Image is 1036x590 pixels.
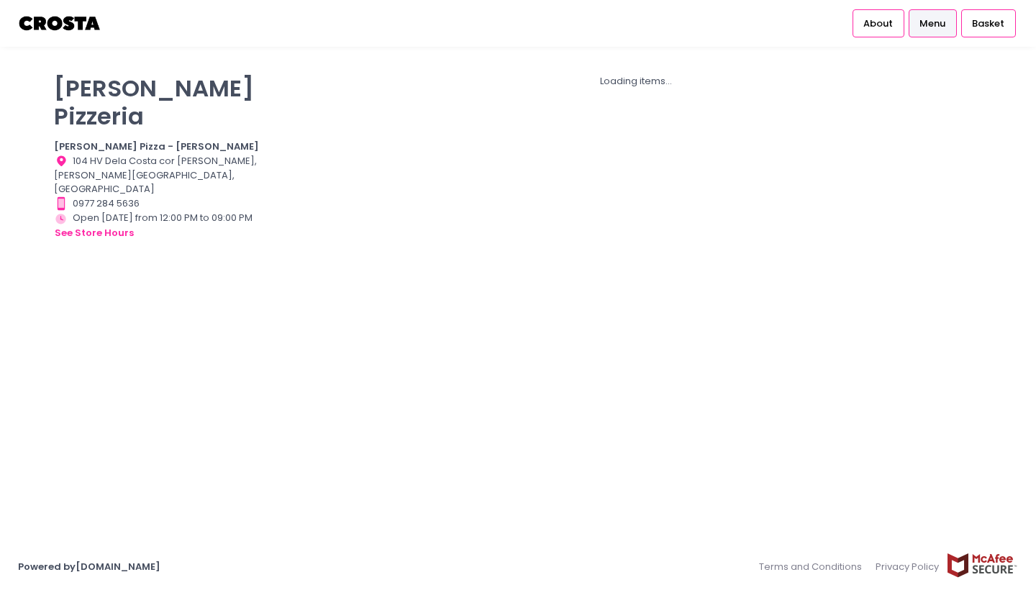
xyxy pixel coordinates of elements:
[54,74,273,130] p: [PERSON_NAME] Pizzeria
[909,9,957,37] a: Menu
[972,17,1004,31] span: Basket
[54,225,135,241] button: see store hours
[54,211,273,241] div: Open [DATE] from 12:00 PM to 09:00 PM
[853,9,904,37] a: About
[869,553,947,581] a: Privacy Policy
[919,17,945,31] span: Menu
[759,553,869,581] a: Terms and Conditions
[946,553,1018,578] img: mcafee-secure
[863,17,893,31] span: About
[18,11,102,36] img: logo
[18,560,160,573] a: Powered by[DOMAIN_NAME]
[54,140,259,153] b: [PERSON_NAME] Pizza - [PERSON_NAME]
[291,74,982,88] div: Loading items...
[54,196,273,211] div: 0977 284 5636
[54,154,273,196] div: 104 HV Dela Costa cor [PERSON_NAME], [PERSON_NAME][GEOGRAPHIC_DATA], [GEOGRAPHIC_DATA]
